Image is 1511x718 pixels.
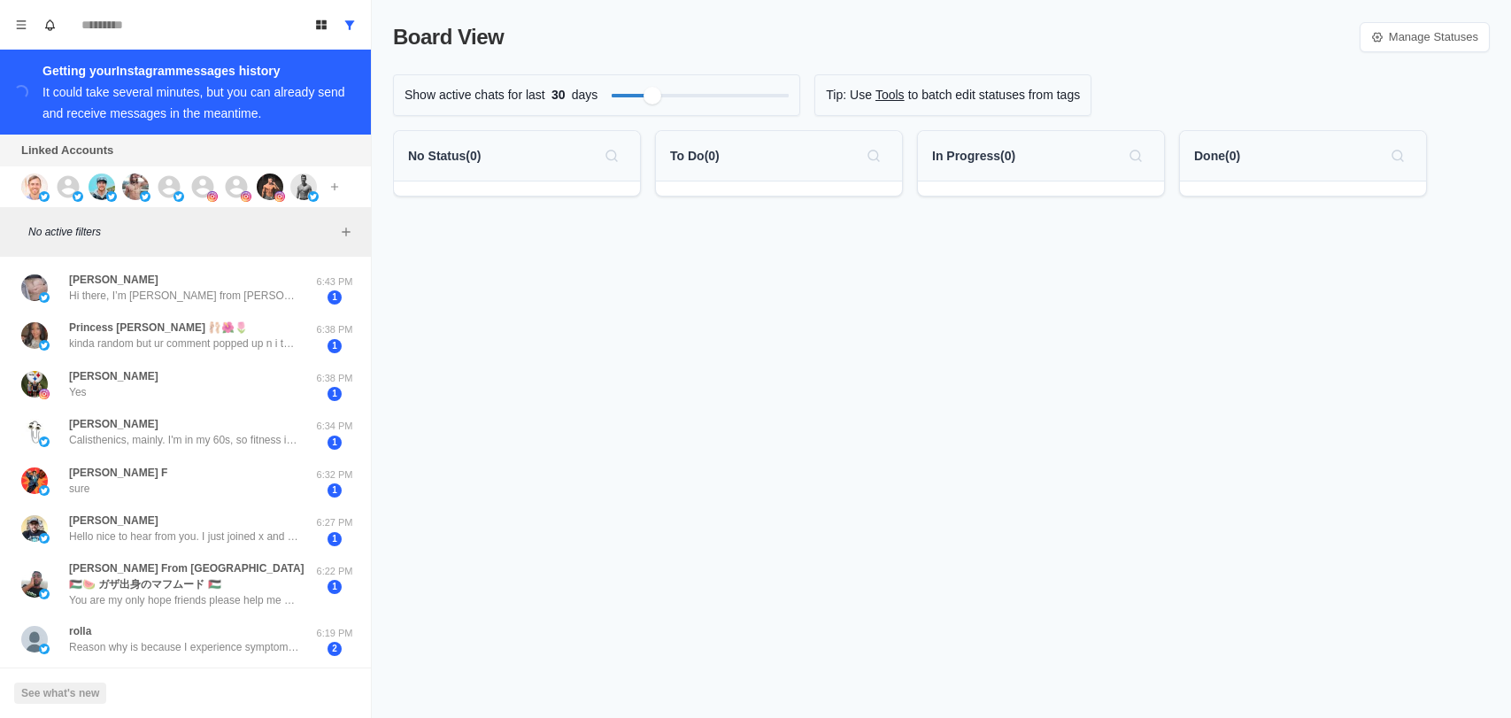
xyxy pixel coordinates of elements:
p: No active filters [28,224,335,240]
img: picture [39,436,50,447]
span: 1 [328,483,342,498]
p: [PERSON_NAME] [69,416,158,432]
button: Notifications [35,11,64,39]
p: [PERSON_NAME] [69,513,158,529]
img: picture [257,174,283,200]
img: picture [274,191,285,202]
p: Yes [69,384,87,400]
p: Reason why is because I experience symptoms that indicate a compromised kidney but I want to get ... [69,639,299,655]
p: Board View [393,21,504,53]
p: 6:27 PM [312,515,357,530]
div: Filter by activity days [644,87,661,104]
button: Menu [7,11,35,39]
p: Hello nice to hear from you. I just joined x and don’t follow many people. I was searching all my... [69,529,299,544]
p: 6:38 PM [312,322,357,337]
img: picture [21,322,48,349]
button: Search [1384,142,1412,170]
p: rolla [69,623,91,639]
p: sure [69,481,89,497]
img: picture [290,174,317,200]
p: to batch edit statuses from tags [908,86,1081,104]
a: Tools [875,86,905,104]
p: Calisthenics, mainly. I'm in my 60s, so fitness is essential now, and weights and gym-going don't... [69,432,299,448]
p: days [572,86,598,104]
img: picture [21,274,48,301]
img: picture [73,191,83,202]
button: Board View [307,11,335,39]
button: Add account [324,176,345,197]
button: See what's new [14,683,106,704]
button: Search [597,142,626,170]
p: [PERSON_NAME] [69,272,158,288]
p: 6:22 PM [312,564,357,579]
img: picture [39,340,50,351]
p: 6:32 PM [312,467,357,483]
img: picture [39,533,50,544]
span: 1 [328,436,342,450]
p: 6:43 PM [312,274,357,290]
span: 1 [328,290,342,305]
img: picture [21,174,48,200]
p: 6:34 PM [312,419,357,434]
span: 30 [545,86,572,104]
button: Add filters [335,221,357,243]
span: 1 [328,387,342,401]
p: Linked Accounts [21,142,113,159]
p: 6:38 PM [312,371,357,386]
img: picture [21,626,48,652]
p: You are my only hope friends please help me my family is in great danger now they are hungry 😭💔 [... [69,592,299,608]
img: picture [39,485,50,496]
img: picture [21,467,48,494]
img: picture [106,191,117,202]
img: picture [21,371,48,398]
p: Tip: Use [826,86,872,104]
img: picture [207,191,218,202]
img: picture [39,389,50,399]
p: Show active chats for last [405,86,545,104]
img: picture [21,419,48,445]
button: Search [860,142,888,170]
p: No Status ( 0 ) [408,147,481,166]
img: picture [122,174,149,200]
img: picture [39,589,50,599]
span: 1 [328,580,342,594]
p: [PERSON_NAME] [69,368,158,384]
img: picture [241,191,251,202]
img: picture [21,571,48,598]
a: Manage Statuses [1360,22,1490,52]
img: picture [89,174,115,200]
img: picture [308,191,319,202]
div: Getting your Instagram messages history [42,60,350,81]
div: It could take several minutes, but you can already send and receive messages in the meantime. [42,85,345,120]
span: 1 [328,339,342,353]
p: [PERSON_NAME] F [69,465,167,481]
img: picture [173,191,184,202]
span: 2 [328,642,342,656]
img: picture [140,191,150,202]
span: 1 [328,532,342,546]
img: picture [39,191,50,202]
button: Search [1122,142,1150,170]
img: picture [39,644,50,654]
p: [PERSON_NAME] From [GEOGRAPHIC_DATA] 🇵🇸🍉 ガザ出身のマフムード 🇵🇸 [69,560,312,592]
p: Done ( 0 ) [1194,147,1240,166]
img: picture [39,292,50,303]
p: Hi there, I’m [PERSON_NAME] from [PERSON_NAME]. We love your content and think our brand would re... [69,288,299,304]
button: Show all conversations [335,11,364,39]
img: picture [21,515,48,542]
p: In Progress ( 0 ) [932,147,1015,166]
p: Princess [PERSON_NAME] 🩰🌺🌷 [69,320,248,336]
p: kinda random but ur comment popped up n i think ur local?? 😳 just getting into content stuff n ng... [69,336,299,351]
p: To Do ( 0 ) [670,147,720,166]
p: 6:19 PM [312,626,357,641]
